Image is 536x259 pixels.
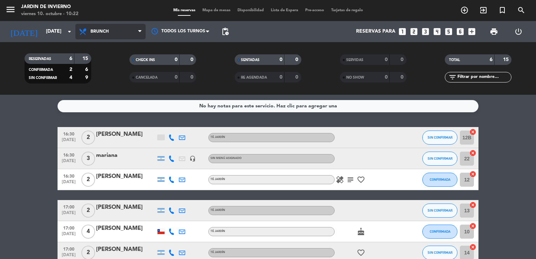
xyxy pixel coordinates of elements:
[267,8,302,12] span: Lista de Espera
[295,57,300,62] strong: 0
[60,180,78,188] span: [DATE]
[428,135,453,139] span: SIN CONFIRMAR
[69,75,72,80] strong: 4
[280,75,282,80] strong: 0
[469,150,476,157] i: cancel
[457,73,511,81] input: Filtrar por nombre...
[346,76,364,79] span: NO SHOW
[190,75,195,80] strong: 0
[401,57,405,62] strong: 0
[60,211,78,219] span: [DATE]
[422,173,457,187] button: CONFIRMADA
[422,204,457,218] button: SIN CONFIRMAR
[385,57,388,62] strong: 0
[430,230,450,233] span: CONFIRMADA
[81,131,95,145] span: 2
[346,58,363,62] span: SERVIDAS
[302,8,328,12] span: Pre-acceso
[81,152,95,166] span: 3
[241,76,267,79] span: RE AGENDADA
[60,138,78,146] span: [DATE]
[69,67,72,72] strong: 2
[96,224,156,233] div: [PERSON_NAME]
[346,175,355,184] i: subject
[29,68,53,72] span: CONFIRMADA
[506,21,531,42] div: LOG OUT
[498,6,507,14] i: turned_in_not
[21,4,79,11] div: JARDIN DE INVIERNO
[81,225,95,239] span: 4
[409,27,418,36] i: looks_two
[96,245,156,254] div: [PERSON_NAME]
[517,6,525,14] i: search
[514,27,523,36] i: power_settings_new
[433,27,442,36] i: looks_4
[170,8,199,12] span: Mis reservas
[210,136,225,139] span: TÉ JARDÍN
[295,75,300,80] strong: 0
[82,56,89,61] strong: 15
[136,76,158,79] span: CANCELADA
[280,57,282,62] strong: 0
[199,102,337,110] div: No hay notas para este servicio. Haz clic para agregar una
[96,203,156,212] div: [PERSON_NAME]
[428,251,453,254] span: SIN CONFIRMAR
[469,244,476,251] i: cancel
[234,8,267,12] span: Disponibilidad
[60,232,78,240] span: [DATE]
[422,225,457,239] button: CONFIRMADA
[60,172,78,180] span: 16:30
[189,155,196,162] i: headset_mic
[210,157,242,160] span: Sin menú asignado
[60,129,78,138] span: 16:30
[336,175,344,184] i: healing
[467,27,476,36] i: add_box
[21,11,79,18] div: viernes 10. octubre - 10:22
[199,8,234,12] span: Mapa de mesas
[479,6,488,14] i: exit_to_app
[428,208,453,212] span: SIN CONFIRMAR
[422,152,457,166] button: SIN CONFIRMAR
[421,27,430,36] i: looks_3
[449,58,460,62] span: TOTAL
[328,8,367,12] span: Tarjetas de regalo
[175,57,177,62] strong: 0
[85,75,89,80] strong: 9
[490,27,498,36] span: print
[460,6,469,14] i: add_circle_outline
[422,131,457,145] button: SIN CONFIRMAR
[69,56,72,61] strong: 6
[81,204,95,218] span: 2
[469,201,476,208] i: cancel
[241,58,260,62] span: SENTADAS
[29,57,51,61] span: RESERVADAS
[428,157,453,160] span: SIN CONFIRMAR
[469,223,476,230] i: cancel
[469,128,476,135] i: cancel
[210,251,225,254] span: TÉ JARDÍN
[175,75,177,80] strong: 0
[60,224,78,232] span: 17:00
[448,73,457,81] i: filter_list
[357,227,365,236] i: cake
[136,58,155,62] span: CHECK INS
[356,29,395,34] span: Reservas para
[503,57,510,62] strong: 15
[60,202,78,211] span: 17:00
[81,173,95,187] span: 2
[85,67,89,72] strong: 6
[490,57,493,62] strong: 6
[5,4,16,15] i: menu
[401,75,405,80] strong: 0
[60,159,78,167] span: [DATE]
[469,171,476,178] i: cancel
[221,27,229,36] span: pending_actions
[5,4,16,17] button: menu
[398,27,407,36] i: looks_one
[96,172,156,181] div: [PERSON_NAME]
[357,248,365,257] i: favorite_border
[190,57,195,62] strong: 0
[60,245,78,253] span: 17:00
[96,130,156,139] div: [PERSON_NAME]
[210,209,225,212] span: TÉ JARDÍN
